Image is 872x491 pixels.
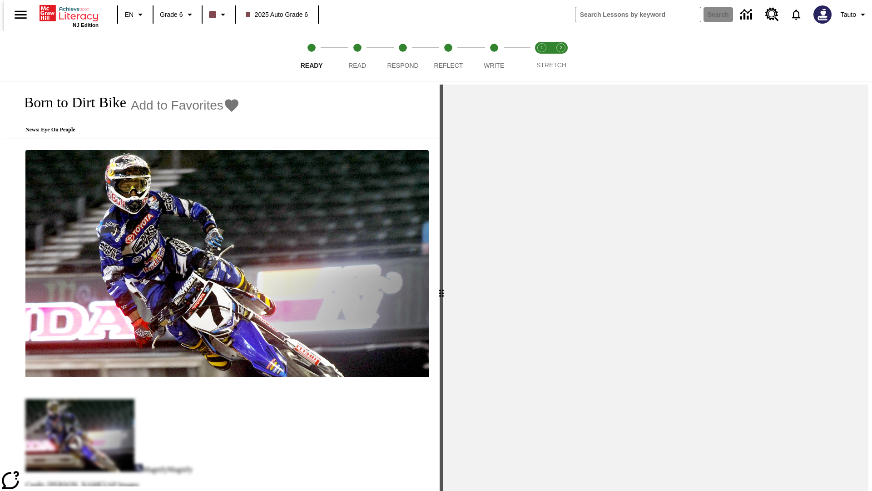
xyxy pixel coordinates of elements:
div: Home [40,3,99,28]
text: 2 [560,45,562,50]
img: Avatar [813,5,832,24]
div: activity [443,85,868,491]
input: search field [575,7,701,22]
span: NJ Edition [73,22,99,28]
button: Grade: Grade 6, Select a grade [156,6,199,23]
span: Reflect [434,62,463,69]
a: Notifications [784,3,808,26]
button: Select a new avatar [808,3,837,26]
button: Stretch Read step 1 of 2 [529,31,555,81]
button: Stretch Respond step 2 of 2 [548,31,574,81]
button: Ready step 1 of 5 [285,31,338,81]
span: EN [125,10,134,20]
span: Ready [301,62,323,69]
button: Language: EN, Select a language [121,6,150,23]
a: Resource Center, Will open in new tab [760,2,784,27]
button: Add to Favorites - Born to Dirt Bike [131,97,240,113]
button: Profile/Settings [837,6,872,23]
div: reading [4,85,440,486]
span: Write [484,62,504,69]
text: 1 [540,45,543,50]
span: STRETCH [536,61,566,69]
span: Grade 6 [160,10,183,20]
p: News: Eye On People [15,126,240,133]
span: Respond [387,62,418,69]
button: Reflect step 4 of 5 [422,31,475,81]
span: Add to Favorites [131,98,223,113]
h1: Born to Dirt Bike [15,94,126,111]
img: Motocross racer James Stewart flies through the air on his dirt bike. [25,150,429,377]
span: Tauto [841,10,856,20]
button: Class color is dark brown. Change class color [205,6,232,23]
button: Read step 2 of 5 [331,31,383,81]
div: Press Enter or Spacebar and then press right and left arrow keys to move the slider [440,85,443,491]
span: Read [348,62,366,69]
button: Write step 5 of 5 [468,31,520,81]
button: Respond step 3 of 5 [377,31,429,81]
a: Data Center [735,2,760,27]
span: 2025 Auto Grade 6 [246,10,308,20]
button: Open side menu [7,1,34,28]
